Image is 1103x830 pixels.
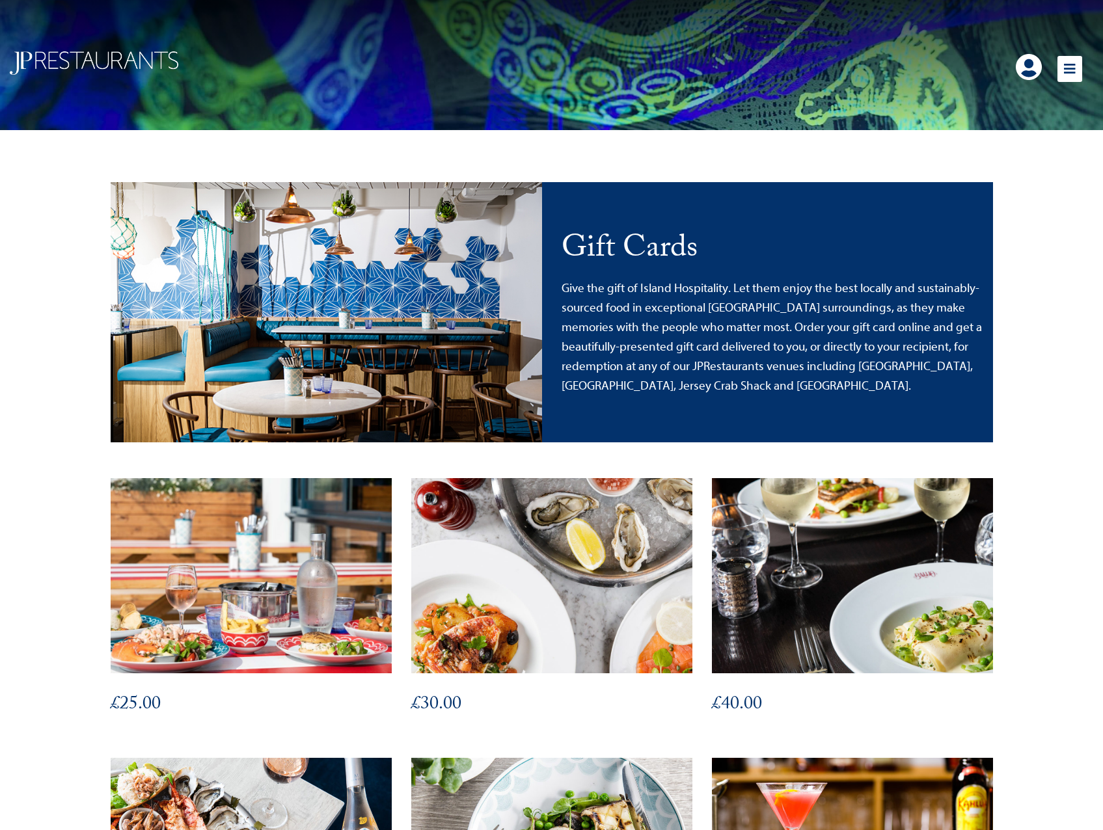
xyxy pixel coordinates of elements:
[562,278,983,395] div: Give the gift of Island Hospitality. Let them enjoy the best locally and sustainably-sourced food...
[562,229,983,273] h2: Gift Cards
[111,182,542,442] img: JPR_aboutus_Pic4.jpg
[411,689,420,721] span: £
[411,689,461,721] bdi: 30.00
[712,689,762,721] bdi: 40.00
[111,689,161,721] bdi: 25.00
[712,478,993,758] a: £40.00
[111,478,392,758] a: £25.00
[111,689,120,721] span: £
[712,689,721,721] span: £
[10,51,178,75] img: logo-final-from-website.png
[411,478,692,758] a: £30.00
